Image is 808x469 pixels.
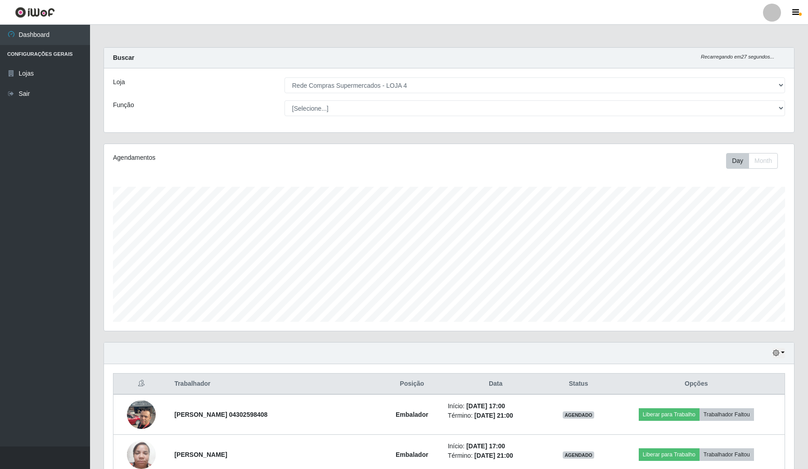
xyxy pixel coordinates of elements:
li: Início: [448,442,544,451]
strong: Buscar [113,54,134,61]
time: [DATE] 21:00 [474,452,513,459]
label: Função [113,100,134,110]
img: 1710346365517.jpeg [127,395,156,433]
th: Data [442,374,549,395]
th: Posição [382,374,442,395]
img: CoreUI Logo [15,7,55,18]
time: [DATE] 17:00 [466,402,505,410]
time: [DATE] 17:00 [466,442,505,450]
button: Day [726,153,749,169]
div: First group [726,153,778,169]
strong: Embalador [396,411,428,418]
th: Trabalhador [169,374,381,395]
div: Toolbar with button groups [726,153,785,169]
span: AGENDADO [563,451,594,459]
button: Month [749,153,778,169]
label: Loja [113,77,125,87]
th: Status [549,374,608,395]
strong: [PERSON_NAME] [174,451,227,458]
span: AGENDADO [563,411,594,419]
li: Início: [448,401,544,411]
button: Trabalhador Faltou [700,448,754,461]
li: Término: [448,451,544,460]
button: Trabalhador Faltou [700,408,754,421]
strong: [PERSON_NAME] 04302598408 [174,411,267,418]
button: Liberar para Trabalho [639,408,700,421]
button: Liberar para Trabalho [639,448,700,461]
li: Término: [448,411,544,420]
th: Opções [608,374,785,395]
i: Recarregando em 27 segundos... [701,54,774,59]
time: [DATE] 21:00 [474,412,513,419]
strong: Embalador [396,451,428,458]
div: Agendamentos [113,153,385,162]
